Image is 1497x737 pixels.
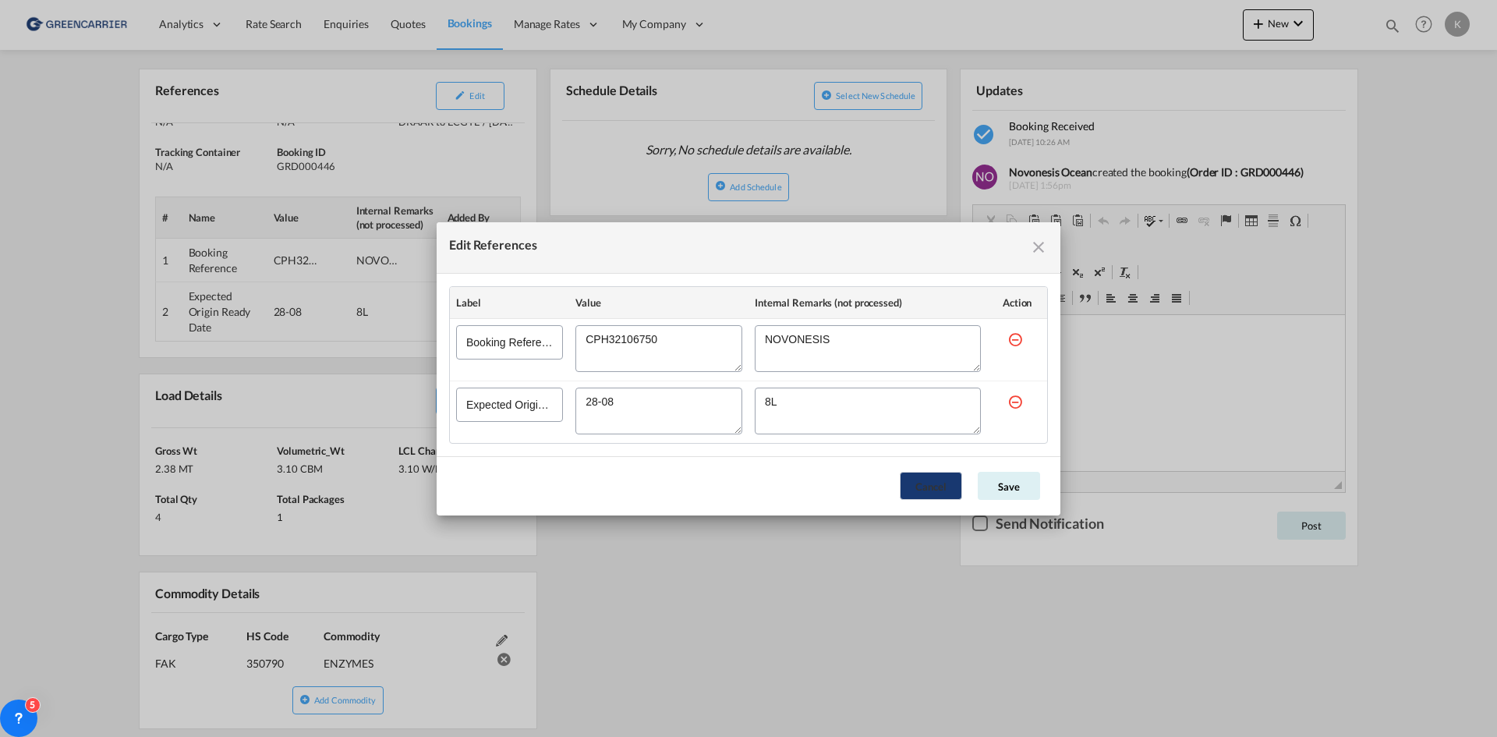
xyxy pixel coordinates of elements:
input: Booking Reference [456,325,563,360]
button: Cancel [900,472,962,500]
button: Save [978,472,1040,500]
md-icon: icon-close fg-AAA8AD cursor [1029,238,1048,257]
input: Expected Origin Ready Date [456,388,563,422]
th: Action [987,287,1047,319]
th: Value [569,287,748,319]
th: Internal Remarks (not processed) [748,287,987,319]
md-dialog: Edit References [437,222,1060,516]
div: Edit References [449,235,537,260]
md-icon: icon-minus-circle-outline red-400-fg s20 cursor mr-5 [1007,394,1023,409]
th: Label [450,287,569,319]
md-icon: icon-minus-circle-outline red-400-fg s20 cursor mr-5 [1007,331,1023,347]
body: Editor, editor4 [16,16,356,32]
